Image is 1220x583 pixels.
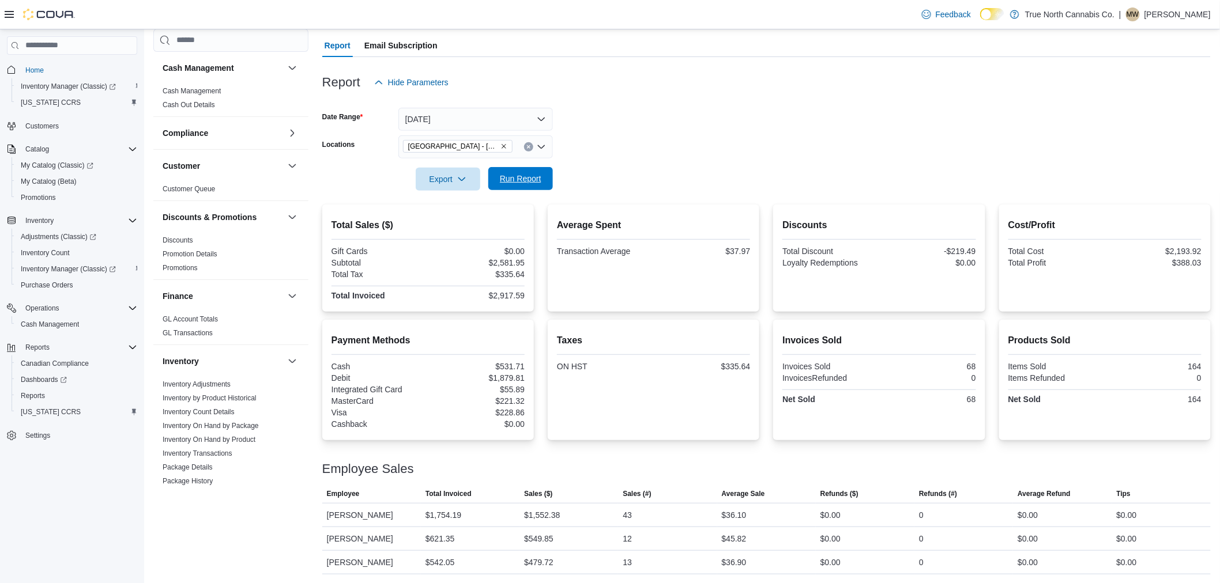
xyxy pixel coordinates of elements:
[16,317,137,331] span: Cash Management
[163,315,218,324] span: GL Account Totals
[820,508,841,522] div: $0.00
[430,362,525,371] div: $531.71
[12,190,142,206] button: Promotions
[16,317,84,331] a: Cash Management
[782,373,877,383] div: InvoicesRefunded
[163,236,193,244] a: Discounts
[12,404,142,420] button: [US_STATE] CCRS
[163,380,231,389] span: Inventory Adjustments
[322,140,355,149] label: Locations
[820,555,841,569] div: $0.00
[430,385,525,394] div: $55.89
[980,20,981,21] span: Dark Mode
[820,489,858,498] span: Refunds ($)
[2,118,142,134] button: Customers
[1117,532,1137,546] div: $0.00
[12,261,142,277] a: Inventory Manager (Classic)
[332,218,525,232] h2: Total Sales ($)
[21,391,45,400] span: Reports
[163,62,234,74] h3: Cash Management
[423,168,473,191] span: Export
[285,354,299,368] button: Inventory
[16,262,121,276] a: Inventory Manager (Classic)
[16,246,137,260] span: Inventory Count
[1018,508,1038,522] div: $0.00
[430,291,525,300] div: $2,917.59
[16,278,137,292] span: Purchase Orders
[153,312,308,344] div: Finance
[163,101,215,109] a: Cash Out Details
[882,395,976,404] div: 68
[7,57,137,474] nav: Complex example
[21,142,54,156] button: Catalog
[1025,7,1114,21] p: True North Cannabis Co.
[327,489,360,498] span: Employee
[1008,395,1041,404] strong: Net Sold
[332,362,426,371] div: Cash
[12,316,142,332] button: Cash Management
[1018,489,1071,498] span: Average Refund
[163,211,283,223] button: Discounts & Promotions
[163,263,198,272] span: Promotions
[1018,532,1038,546] div: $0.00
[21,320,79,329] span: Cash Management
[426,508,461,522] div: $1,754.19
[1117,508,1137,522] div: $0.00
[537,142,546,152] button: Open list of options
[500,173,541,184] span: Run Report
[25,343,50,352] span: Reports
[882,247,976,256] div: -$219.49
[919,489,957,498] span: Refunds (#)
[25,304,59,313] span: Operations
[21,407,81,417] span: [US_STATE] CCRS
[163,249,217,259] span: Promotion Details
[403,140,513,153] span: Huntsville - 30 Main St E
[163,408,235,416] a: Inventory Count Details
[163,463,213,472] span: Package Details
[21,119,63,133] a: Customers
[25,145,49,154] span: Catalog
[370,71,453,94] button: Hide Parameters
[16,96,85,109] a: [US_STATE] CCRS
[285,289,299,303] button: Finance
[416,168,480,191] button: Export
[21,161,93,170] span: My Catalog (Classic)
[16,405,85,419] a: [US_STATE] CCRS
[21,193,56,202] span: Promotions
[163,328,213,338] span: GL Transactions
[16,262,137,276] span: Inventory Manager (Classic)
[163,421,259,430] span: Inventory On Hand by Package
[163,86,221,96] span: Cash Management
[557,334,750,347] h2: Taxes
[1008,373,1103,383] div: Items Refunded
[163,463,213,471] a: Package Details
[163,290,193,302] h3: Finance
[1008,258,1103,267] div: Total Profit
[1144,7,1211,21] p: [PERSON_NAME]
[322,551,421,574] div: [PERSON_NAME]
[782,334,976,347] h2: Invoices Sold
[16,191,137,205] span: Promotions
[332,385,426,394] div: Integrated Gift Card
[21,142,137,156] span: Catalog
[388,77,449,88] span: Hide Parameters
[163,435,255,444] span: Inventory On Hand by Product
[322,462,414,476] h3: Employee Sales
[557,362,652,371] div: ON HST
[820,532,841,546] div: $0.00
[722,489,765,498] span: Average Sale
[426,555,455,569] div: $542.05
[722,532,747,546] div: $45.82
[16,230,137,244] span: Adjustments (Classic)
[322,75,360,89] h3: Report
[21,375,67,384] span: Dashboards
[285,61,299,75] button: Cash Management
[322,112,363,122] label: Date Range
[163,393,257,403] span: Inventory by Product Historical
[1018,555,1038,569] div: $0.00
[782,218,976,232] h2: Discounts
[12,388,142,404] button: Reports
[656,247,751,256] div: $37.97
[16,230,101,244] a: Adjustments (Classic)
[21,214,137,228] span: Inventory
